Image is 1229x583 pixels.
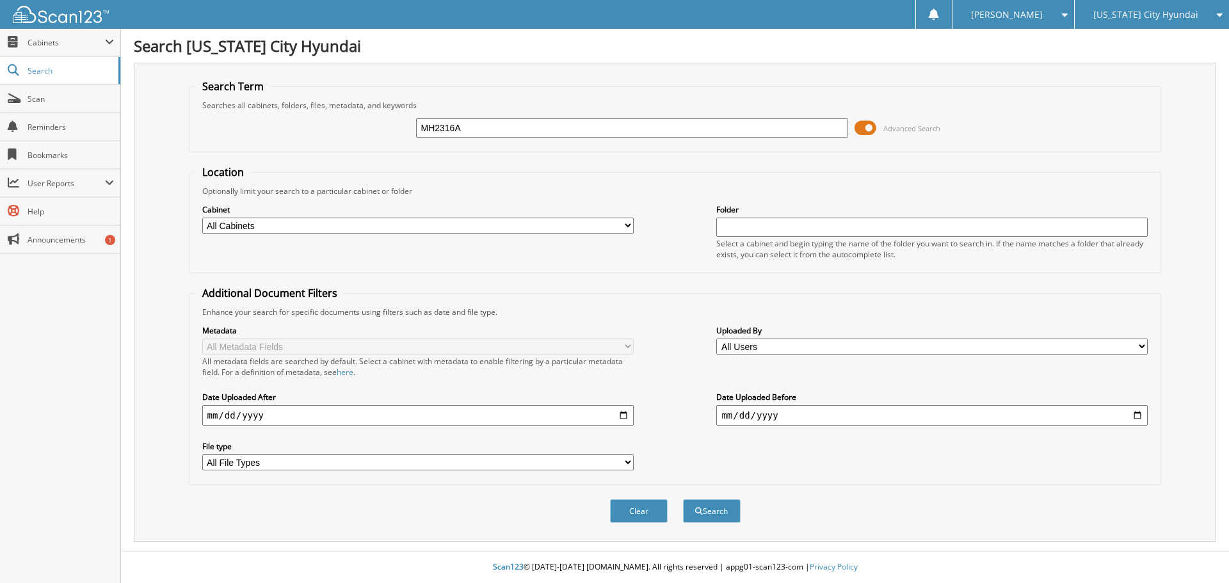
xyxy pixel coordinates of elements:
iframe: Chat Widget [1165,522,1229,583]
span: Bookmarks [28,150,114,161]
a: here [337,367,353,378]
input: end [716,405,1148,426]
a: Privacy Policy [810,561,858,572]
div: Optionally limit your search to a particular cabinet or folder [196,186,1155,196]
span: [US_STATE] City Hyundai [1093,11,1198,19]
label: Uploaded By [716,325,1148,336]
span: Scan [28,93,114,104]
legend: Additional Document Filters [196,286,344,300]
legend: Search Term [196,79,270,93]
label: Date Uploaded Before [716,392,1148,403]
span: Search [28,65,112,76]
span: Help [28,206,114,217]
span: User Reports [28,178,105,189]
span: Advanced Search [883,124,940,133]
img: scan123-logo-white.svg [13,6,109,23]
div: Select a cabinet and begin typing the name of the folder you want to search in. If the name match... [716,238,1148,260]
h1: Search [US_STATE] City Hyundai [134,35,1216,56]
label: File type [202,441,634,452]
div: © [DATE]-[DATE] [DOMAIN_NAME]. All rights reserved | appg01-scan123-com | [121,552,1229,583]
span: Cabinets [28,37,105,48]
div: Searches all cabinets, folders, files, metadata, and keywords [196,100,1155,111]
span: Scan123 [493,561,524,572]
div: All metadata fields are searched by default. Select a cabinet with metadata to enable filtering b... [202,356,634,378]
button: Search [683,499,741,523]
div: 1 [105,235,115,245]
button: Clear [610,499,668,523]
legend: Location [196,165,250,179]
span: [PERSON_NAME] [971,11,1043,19]
input: start [202,405,634,426]
div: Enhance your search for specific documents using filters such as date and file type. [196,307,1155,317]
span: Reminders [28,122,114,132]
label: Folder [716,204,1148,215]
label: Metadata [202,325,634,336]
label: Cabinet [202,204,634,215]
span: Announcements [28,234,114,245]
label: Date Uploaded After [202,392,634,403]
